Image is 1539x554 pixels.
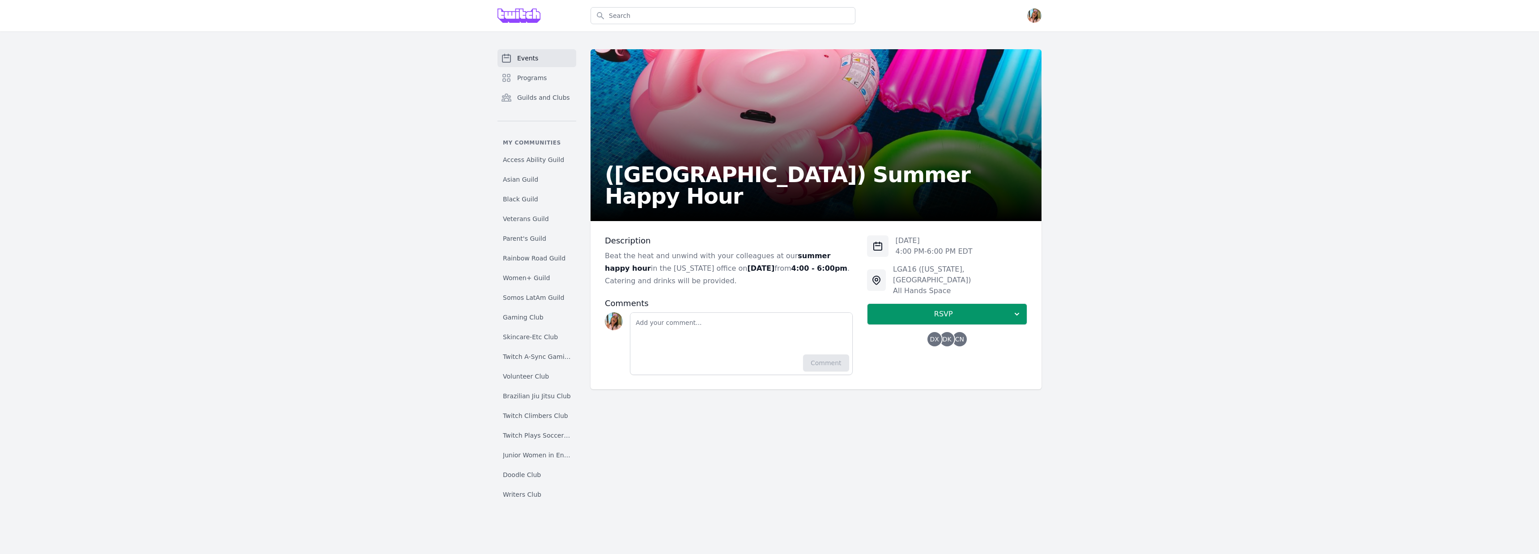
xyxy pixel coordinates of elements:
[497,368,576,384] a: Volunteer Club
[497,290,576,306] a: Somos LatAm Guild
[497,69,576,87] a: Programs
[497,250,576,266] a: Rainbow Road Guild
[955,336,964,342] span: CN
[605,235,853,246] h3: Description
[503,490,541,499] span: Writers Club
[497,49,576,67] a: Events
[867,303,1027,325] button: RSVP
[497,211,576,227] a: Veterans Guild
[503,214,549,223] span: Veterans Guild
[893,264,1027,286] div: LGA16 ([US_STATE], [GEOGRAPHIC_DATA])
[803,354,849,371] button: Comment
[497,152,576,168] a: Access Ability Guild
[497,49,576,505] nav: Sidebar
[497,230,576,247] a: Parent's Guild
[497,427,576,443] a: Twitch Plays Soccer Club
[503,273,550,282] span: Women+ Guild
[497,388,576,404] a: Brazilian Jiu Jitsu Club
[503,392,571,401] span: Brazilian Jiu Jitsu Club
[497,191,576,207] a: Black Guild
[517,54,538,63] span: Events
[503,313,544,322] span: Gaming Club
[896,246,973,257] p: 4:00 PM - 6:00 PM EDT
[503,155,564,164] span: Access Ability Guild
[503,411,568,420] span: Twitch Climbers Club
[497,9,540,23] img: Grove
[497,408,576,424] a: Twitch Climbers Club
[497,89,576,107] a: Guilds and Clubs
[497,139,576,146] p: My communities
[893,286,1027,296] div: All Hands Space
[503,234,546,243] span: Parent's Guild
[497,349,576,365] a: Twitch A-Sync Gaming (TAG) Club
[497,171,576,188] a: Asian Guild
[497,467,576,483] a: Doodle Club
[517,73,547,82] span: Programs
[497,270,576,286] a: Women+ Guild
[503,332,558,341] span: Skincare-Etc Club
[930,336,939,342] span: DX
[503,293,564,302] span: Somos LatAm Guild
[503,431,571,440] span: Twitch Plays Soccer Club
[747,264,774,273] strong: [DATE]
[605,250,853,287] p: Beat the heat and unwind with your colleagues at our in the [US_STATE] office on from . Catering ...
[517,93,570,102] span: Guilds and Clubs
[497,309,576,325] a: Gaming Club
[503,372,549,381] span: Volunteer Club
[497,329,576,345] a: Skincare-Etc Club
[943,336,952,342] span: DK
[497,486,576,503] a: Writers Club
[605,298,853,309] h3: Comments
[503,254,565,263] span: Rainbow Road Guild
[591,7,855,24] input: Search
[503,195,538,204] span: Black Guild
[503,451,571,460] span: Junior Women in Engineering Club
[791,264,848,273] strong: 4:00 - 6:00pm
[896,235,973,246] p: [DATE]
[875,309,1012,320] span: RSVP
[503,175,538,184] span: Asian Guild
[503,470,541,479] span: Doodle Club
[605,164,1027,207] h2: ([GEOGRAPHIC_DATA]) Summer Happy Hour
[497,447,576,463] a: Junior Women in Engineering Club
[503,352,571,361] span: Twitch A-Sync Gaming (TAG) Club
